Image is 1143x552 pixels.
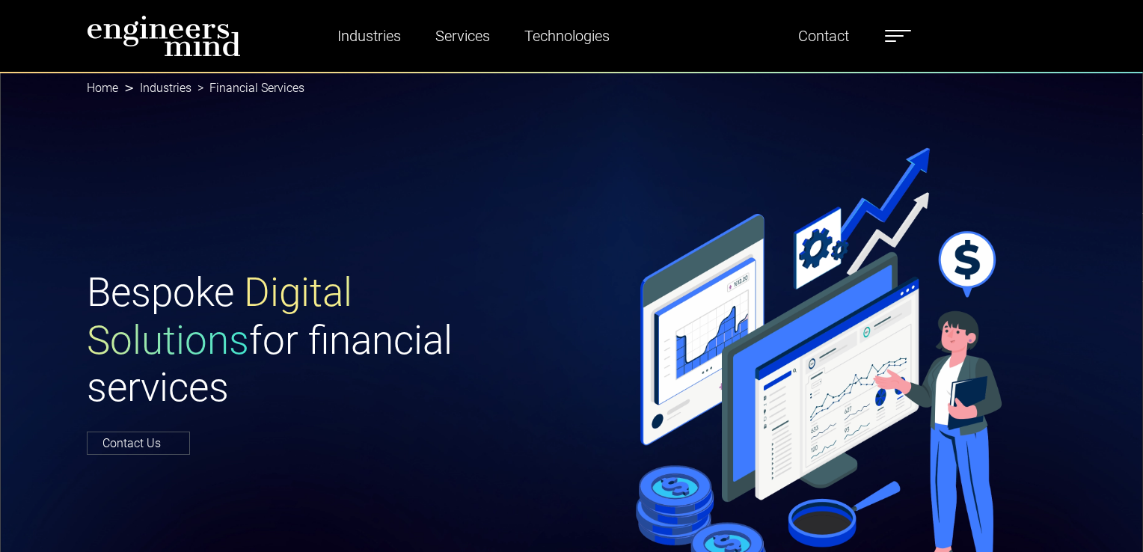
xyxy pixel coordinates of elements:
a: Home [87,81,118,95]
a: Services [429,19,496,53]
h1: Bespoke for financial services [87,269,563,412]
a: Technologies [518,19,616,53]
a: Industries [331,19,407,53]
a: Industries [140,81,191,95]
img: logo [87,15,241,57]
a: Contact [792,19,855,53]
nav: breadcrumb [87,72,1056,105]
span: Digital Solutions [87,269,352,364]
a: Contact Us [87,432,190,455]
li: Financial Services [191,79,304,97]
